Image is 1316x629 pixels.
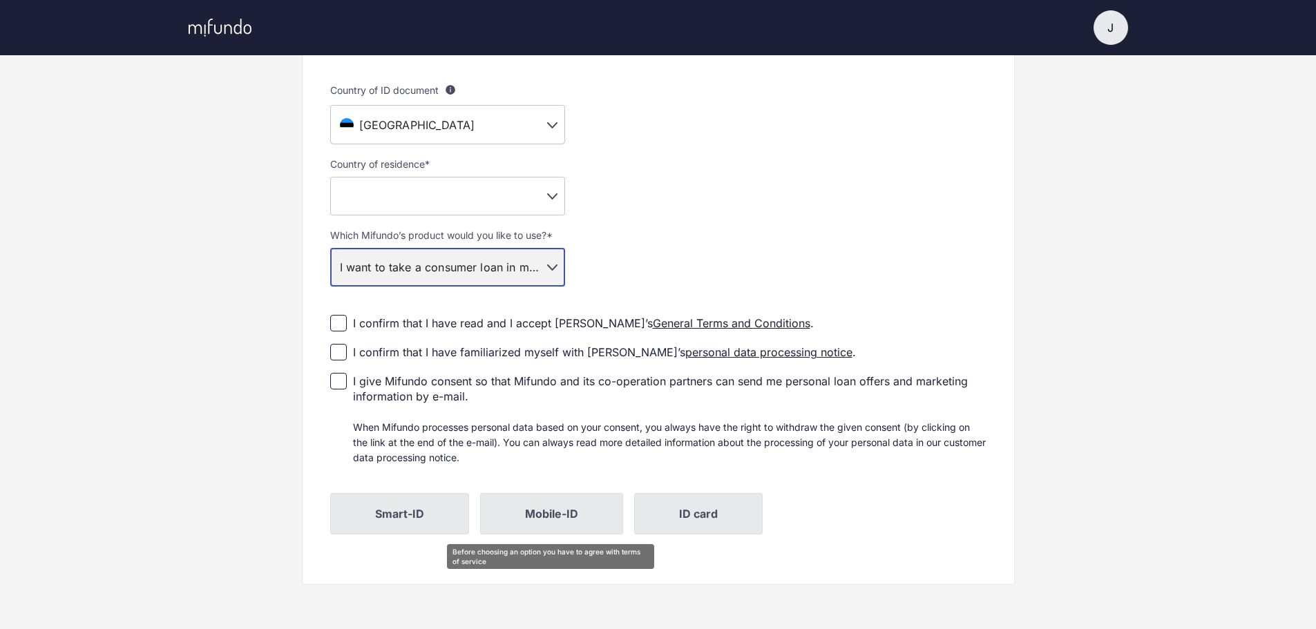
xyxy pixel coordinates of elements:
div: I confirm that I have read and I accept [PERSON_NAME]’s . [353,316,814,331]
span: Before choosing an option you have to agree with terms of service [330,493,469,534]
button: J [1094,10,1128,45]
label: Country of residence * [330,158,565,170]
div: I give Mifundo consent so that Mifundo and its co-operation partners can send me personal loan of... [353,367,986,471]
a: General Terms and Conditions [653,316,810,330]
div: I want to take a consumer loan in my new country [330,248,565,287]
label: Country of ID document [330,81,565,98]
div: [GEOGRAPHIC_DATA] [330,105,565,144]
div: ​ [330,177,565,215]
span: [GEOGRAPHIC_DATA] [359,118,475,132]
img: ee.svg [337,115,356,135]
span: When Mifundo processes personal data based on your consent, you always have the right to withdraw... [353,421,986,463]
a: personal data processing notice [685,345,852,359]
div: I confirm that I have familiarized myself with [PERSON_NAME]’s . [353,345,856,360]
label: Which Mifundo’s product would you like to use? * [330,229,565,241]
span: Before choosing an option you have to agree with terms of service [634,493,763,534]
